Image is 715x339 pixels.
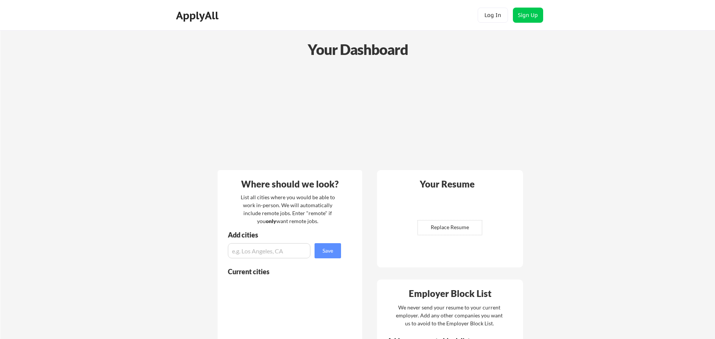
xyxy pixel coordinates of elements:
div: We never send your resume to your current employer. Add any other companies you want us to avoid ... [396,303,503,327]
div: Your Resume [410,180,485,189]
div: Where should we look? [220,180,360,189]
div: Add cities [228,231,343,238]
div: Employer Block List [380,289,521,298]
div: List all cities where you would be able to work in-person. We will automatically include remote j... [236,193,340,225]
button: Save [315,243,341,258]
strong: only [266,218,276,224]
button: Sign Up [513,8,543,23]
input: e.g. Los Angeles, CA [228,243,310,258]
div: Current cities [228,268,333,275]
button: Log In [478,8,508,23]
div: ApplyAll [176,9,221,22]
div: Your Dashboard [1,39,715,60]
